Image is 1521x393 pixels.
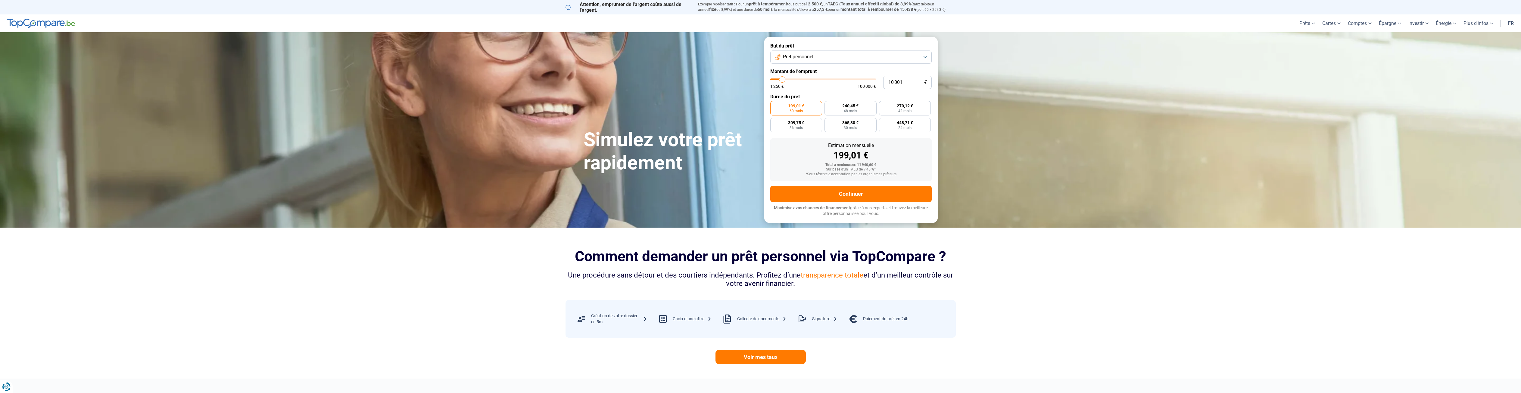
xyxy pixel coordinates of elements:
a: Cartes [1319,14,1344,32]
span: 240,45 € [842,104,859,108]
div: Création de votre dossier en 5m [591,313,647,325]
label: Montant de l'emprunt [770,69,932,74]
span: 448,71 € [897,121,913,125]
span: prêt à tempérament [749,2,787,6]
a: Comptes [1344,14,1375,32]
span: montant total à rembourser de 15.438 € [840,7,916,12]
span: 60 mois [758,7,773,12]
span: 36 mois [790,126,803,130]
span: 30 mois [844,126,857,130]
a: Énergie [1432,14,1460,32]
span: 199,01 € [788,104,804,108]
a: Épargne [1375,14,1405,32]
div: Total à rembourser: 11 940,60 € [775,163,927,167]
span: Maximisez vos chances de financement [774,205,850,210]
span: 1 250 € [770,84,784,88]
a: Plus d'infos [1460,14,1497,32]
label: Durée du prêt [770,94,932,100]
span: 12.500 € [806,2,822,6]
span: transparence totale [801,271,863,279]
div: Signature [812,316,837,322]
label: But du prêt [770,43,932,49]
span: 270,12 € [897,104,913,108]
div: Sur base d'un TAEG de 7,45 %* [775,167,927,172]
h2: Comment demander un prêt personnel via TopCompare ? [566,248,956,265]
span: 48 mois [844,109,857,113]
a: fr [1504,14,1517,32]
span: TAEG (Taux annuel effectif global) de 8,99% [828,2,912,6]
h1: Simulez votre prêt rapidement [584,128,757,175]
span: 24 mois [898,126,912,130]
a: Investir [1405,14,1432,32]
p: Exemple représentatif : Pour un tous but de , un (taux débiteur annuel de 8,99%) et une durée de ... [698,2,956,12]
span: fixe [709,7,716,12]
div: Choix d’une offre [673,316,712,322]
span: € [924,80,927,85]
div: Une procédure sans détour et des courtiers indépendants. Profitez d’une et d’un meilleur contrôle... [566,271,956,288]
div: *Sous réserve d'acceptation par les organismes prêteurs [775,172,927,177]
img: TopCompare [7,19,75,28]
div: Estimation mensuelle [775,143,927,148]
p: Attention, emprunter de l'argent coûte aussi de l'argent. [566,2,691,13]
a: Prêts [1296,14,1319,32]
div: Collecte de documents [737,316,787,322]
span: 365,30 € [842,121,859,125]
span: Prêt personnel [783,54,813,60]
span: 309,75 € [788,121,804,125]
div: Paiement du prêt en 24h [863,316,909,322]
span: 257,3 € [814,7,828,12]
span: 100 000 € [858,84,876,88]
div: 199,01 € [775,151,927,160]
p: grâce à nos experts et trouvez la meilleure offre personnalisée pour vous. [770,205,932,217]
span: 42 mois [898,109,912,113]
button: Continuer [770,186,932,202]
button: Prêt personnel [770,51,932,64]
span: 60 mois [790,109,803,113]
a: Voir mes taux [715,350,806,364]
